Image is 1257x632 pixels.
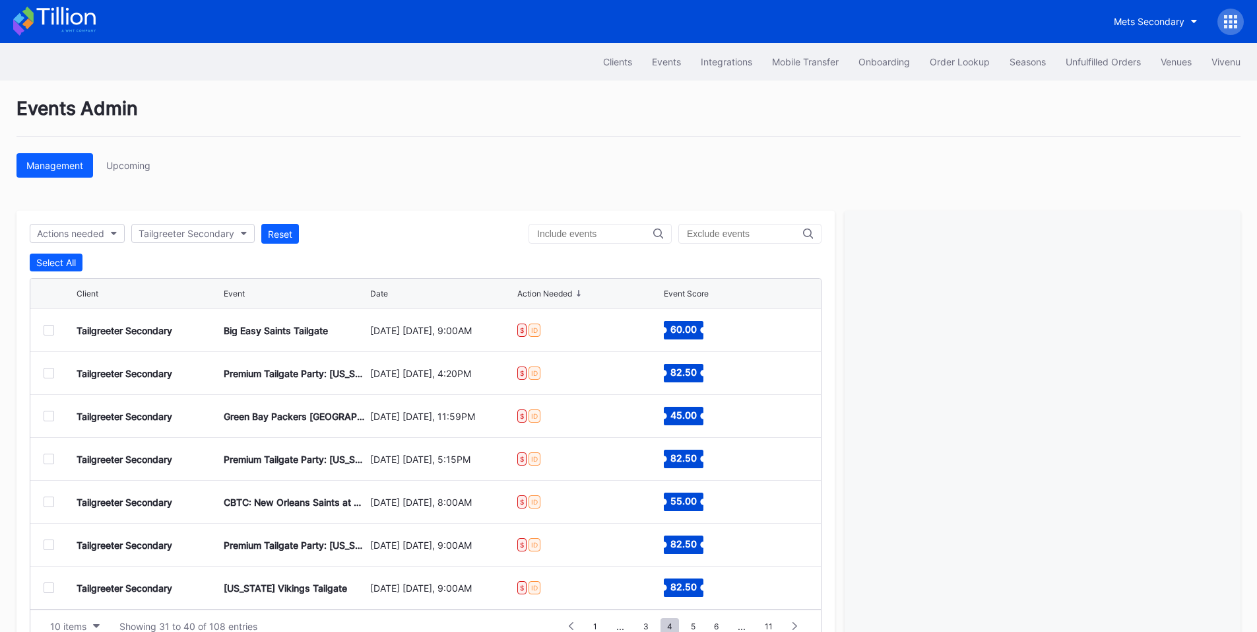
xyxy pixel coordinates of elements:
[1066,56,1141,67] div: Unfulfilled Orders
[268,228,292,240] div: Reset
[1010,56,1046,67] div: Seasons
[50,621,86,632] div: 10 items
[370,540,514,551] div: [DATE] [DATE], 9:00AM
[370,368,514,379] div: [DATE] [DATE], 4:20PM
[664,289,709,298] div: Event Score
[36,257,76,268] div: Select All
[1000,50,1056,74] button: Seasons
[16,97,1241,137] div: Events Admin
[224,582,347,594] div: [US_STATE] Vikings Tailgate
[224,454,368,465] div: Premium Tailgate Party: [US_STATE] Commanders vs. Chicago Bears
[224,325,328,336] div: Big Easy Saints Tailgate
[77,497,172,508] div: Tailgreeter Secondary
[529,324,540,337] div: ID
[77,411,172,422] div: Tailgreeter Secondary
[1202,50,1250,74] button: Vivenu
[529,581,540,594] div: ID
[1211,56,1241,67] div: Vivenu
[77,289,98,298] div: Client
[1151,50,1202,74] button: Venues
[1114,16,1184,27] div: Mets Secondary
[224,289,245,298] div: Event
[642,50,691,74] button: Events
[119,621,257,632] div: Showing 31 to 40 of 108 entries
[701,56,752,67] div: Integrations
[728,621,756,632] div: ...
[30,254,82,271] button: Select All
[370,497,514,508] div: [DATE] [DATE], 8:00AM
[224,368,368,379] div: Premium Tailgate Party: [US_STATE] City Chiefs vs. Detroit Lions
[16,153,93,178] button: Management
[670,409,697,421] text: 45.00
[670,367,697,378] text: 82.50
[930,56,990,67] div: Order Lookup
[606,621,634,632] div: ...
[1104,9,1208,34] button: Mets Secondary
[691,50,762,74] button: Integrations
[858,56,910,67] div: Onboarding
[96,153,160,178] button: Upcoming
[517,581,527,594] div: $
[370,411,514,422] div: [DATE] [DATE], 11:59PM
[670,581,697,592] text: 82.50
[370,325,514,336] div: [DATE] [DATE], 9:00AM
[517,452,527,466] div: $
[224,540,368,551] div: Premium Tailgate Party: [US_STATE] Titans vs. New England Patriots
[517,538,527,551] div: $
[603,56,632,67] div: Clients
[529,452,540,466] div: ID
[37,228,104,239] div: Actions needed
[652,56,681,67] div: Events
[77,582,172,594] div: Tailgreeter Secondary
[670,452,697,464] text: 82.50
[26,160,83,171] div: Management
[30,224,125,243] button: Actions needed
[517,289,572,298] div: Action Needed
[762,50,849,74] button: Mobile Transfer
[537,228,653,239] input: Include events
[517,409,527,423] div: $
[517,495,527,509] div: $
[106,160,150,171] div: Upcoming
[920,50,1000,74] button: Order Lookup
[517,324,527,337] div: $
[529,367,540,380] div: ID
[772,56,839,67] div: Mobile Transfer
[224,411,368,422] div: Green Bay Packers [GEOGRAPHIC_DATA] (Cincinnati Bengals at [GEOGRAPHIC_DATA] Packers)
[139,228,234,239] div: Tailgreeter Secondary
[370,454,514,465] div: [DATE] [DATE], 5:15PM
[261,224,299,244] button: Reset
[670,495,697,507] text: 55.00
[849,50,920,74] button: Onboarding
[77,540,172,551] div: Tailgreeter Secondary
[529,538,540,551] div: ID
[687,228,803,239] input: Exclude events
[1161,56,1192,67] div: Venues
[370,582,514,594] div: [DATE] [DATE], 9:00AM
[77,325,172,336] div: Tailgreeter Secondary
[593,50,642,74] button: Clients
[517,367,527,380] div: $
[77,454,172,465] div: Tailgreeter Secondary
[670,538,697,549] text: 82.50
[370,289,388,298] div: Date
[131,224,255,243] button: Tailgreeter Secondary
[77,368,172,379] div: Tailgreeter Secondary
[529,495,540,509] div: ID
[1056,50,1151,74] button: Unfulfilled Orders
[224,497,368,508] div: CBTC: New Orleans Saints at Chicago Bears Tailgate
[670,324,697,335] text: 60.00
[529,409,540,423] div: ID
